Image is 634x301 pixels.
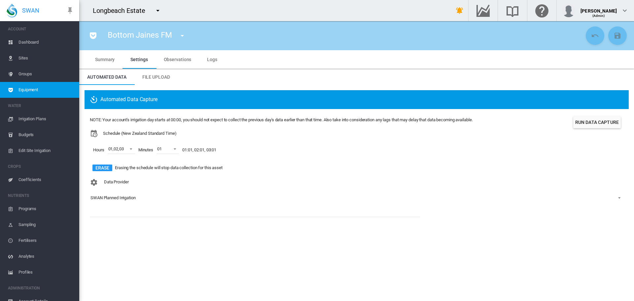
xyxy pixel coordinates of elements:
[18,233,74,248] span: Fertilisers
[8,190,74,201] span: NUTRIENTS
[18,217,74,233] span: Sampling
[18,201,74,217] span: Programs
[179,144,220,156] span: 01:01, 02:01, 03:01
[176,29,189,42] button: icon-menu-down
[592,14,605,18] span: (Admin)
[108,30,172,40] span: Bottom Jaines FM
[95,57,115,62] span: Summary
[591,32,599,40] md-icon: icon-undo
[142,74,170,80] span: File Upload
[157,146,162,151] div: 01
[18,34,74,50] span: Dashboard
[18,127,74,143] span: Budgets
[164,57,192,62] span: Observations
[614,32,621,40] md-icon: icon-content-save
[90,96,100,104] md-icon: icon-camera-timer
[8,100,74,111] span: WATER
[18,264,74,280] span: Profiles
[178,32,186,40] md-icon: icon-menu-down
[562,4,575,17] img: profile.jpg
[130,57,148,62] span: Settings
[8,283,74,293] span: ADMINISTRATION
[90,193,623,203] md-select: Configuration: SWAN Planned Irrigation
[573,116,621,128] button: Run Data Capture
[505,7,520,15] md-icon: Search the knowledge base
[103,131,176,136] span: Schedule (New Zealand Standard Time)
[87,29,100,42] button: icon-pocket
[18,66,74,82] span: Groups
[207,57,217,62] span: Logs
[66,7,74,15] md-icon: icon-pin
[22,6,39,15] span: SWAN
[114,146,118,152] div: 02
[90,144,108,156] span: Hours
[154,7,162,15] md-icon: icon-menu-down
[135,144,157,156] span: Minutes
[92,165,112,171] button: Erase
[90,178,98,186] md-icon: icon-cog
[90,130,98,137] md-icon: icon-calendar-clock
[104,180,129,185] span: Data Provider
[18,82,74,98] span: Equipment
[18,143,74,159] span: Edit Site Irrigation
[456,7,464,15] md-icon: icon-bell-ring
[586,26,604,45] button: Cancel Changes
[90,117,473,123] div: NOTE: Your account's irrigation day starts at 00:00, you should not expect to collect the previou...
[18,172,74,188] span: Coefficients
[90,96,158,104] span: Automated Data Capture
[108,146,113,152] div: 01
[93,6,151,15] div: Longbeach Estate
[18,111,74,127] span: Irrigation Plans
[621,7,629,15] md-icon: icon-chevron-down
[119,146,124,152] div: 03
[7,4,17,18] img: SWAN-Landscape-Logo-Colour-drop.png
[475,7,491,15] md-icon: Go to the Data Hub
[115,165,223,171] span: Erasing the schedule will stop data collection for this asset
[18,248,74,264] span: Analytes
[534,7,550,15] md-icon: Click here for help
[90,195,136,200] div: SWAN Planned Irrigation
[581,5,617,12] div: [PERSON_NAME]
[87,74,126,80] span: Automated Data
[8,161,74,172] span: CROPS
[18,50,74,66] span: Sites
[108,146,124,152] span: , ,
[89,32,97,40] md-icon: icon-pocket
[8,24,74,34] span: ACCOUNT
[151,4,164,17] button: icon-menu-down
[453,4,466,17] button: icon-bell-ring
[608,26,627,45] button: Save Changes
